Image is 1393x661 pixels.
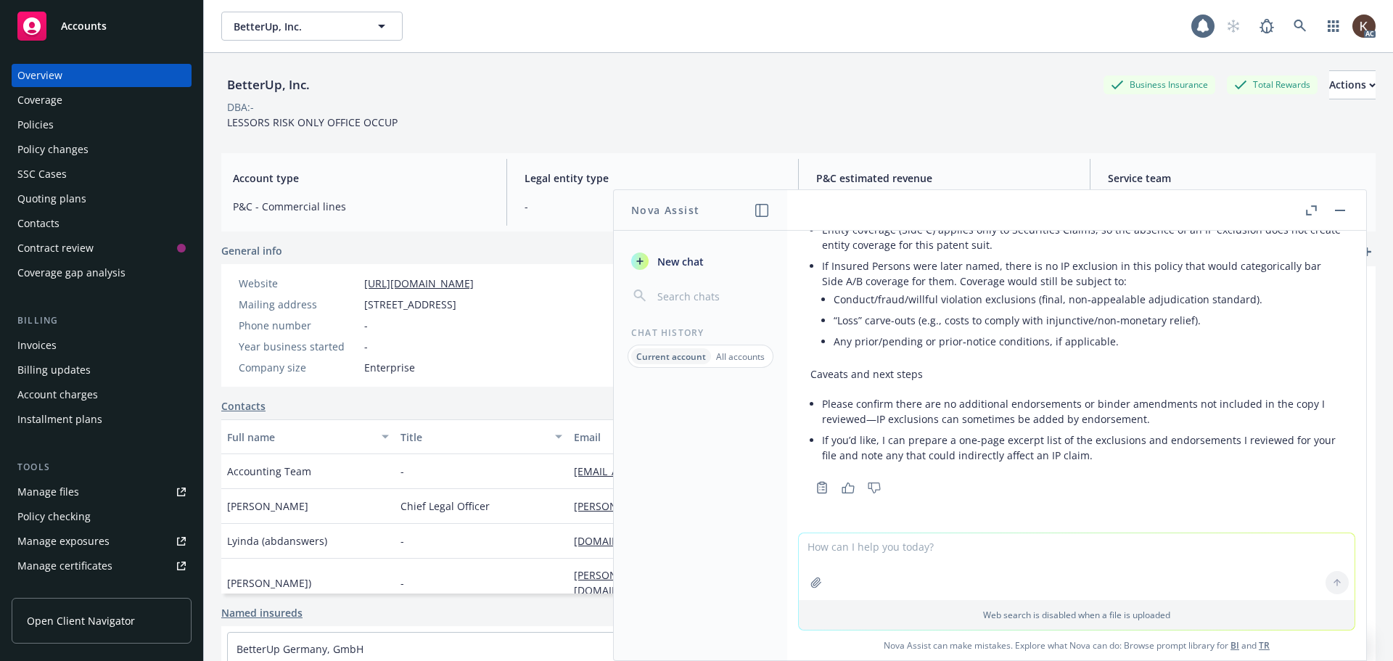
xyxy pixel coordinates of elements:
div: Invoices [17,334,57,357]
span: - [525,199,781,214]
p: Web search is disabled when a file is uploaded [808,609,1346,621]
a: Accounts [12,6,192,46]
div: Company size [239,360,358,375]
span: BetterUp, Inc. [234,19,359,34]
a: SSC Cases [12,163,192,186]
a: Policies [12,113,192,136]
span: Legal entity type [525,171,781,186]
div: Account charges [17,383,98,406]
a: Quoting plans [12,187,192,210]
span: New chat [654,254,704,269]
p: Current account [636,350,706,363]
span: P&C - Commercial lines [233,199,489,214]
a: Named insureds [221,605,303,620]
div: Quoting plans [17,187,86,210]
button: Thumbs down [863,477,886,498]
a: Switch app [1319,12,1348,41]
div: Business Insurance [1104,75,1215,94]
button: Email [568,419,857,454]
li: Any prior/pending or prior‑notice conditions, if applicable. [834,331,1343,352]
div: Email [574,430,835,445]
a: Policy checking [12,505,192,528]
span: Service team [1108,171,1364,186]
a: Start snowing [1219,12,1248,41]
div: Policies [17,113,54,136]
a: Coverage [12,89,192,112]
a: [URL][DOMAIN_NAME] [364,276,474,290]
li: Conduct/fraud/willful violation exclusions (final, non‑appealable adjudication standard). [834,289,1343,310]
li: If Insured Persons were later named, there is no IP exclusion in this policy that would categoric... [822,255,1343,355]
span: Account type [233,171,489,186]
button: Full name [221,419,395,454]
li: Please confirm there are no additional endorsements or binder amendments not included in the copy... [822,393,1343,430]
button: BetterUp, Inc. [221,12,403,41]
div: Year business started [239,339,358,354]
div: Title [400,430,546,445]
a: [PERSON_NAME][EMAIL_ADDRESS][PERSON_NAME][DOMAIN_NAME] [574,568,823,597]
div: Billing [12,313,192,328]
a: Policy changes [12,138,192,161]
button: Title [395,419,568,454]
li: If you’d like, I can prepare a one-page excerpt list of the exclusions and endorsements I reviewe... [822,430,1343,466]
div: Policy checking [17,505,91,528]
a: Report a Bug [1252,12,1281,41]
span: - [400,533,404,549]
a: Search [1286,12,1315,41]
svg: Copy to clipboard [815,481,829,494]
div: Phone number [239,318,358,333]
span: Accounts [61,20,107,32]
span: Chief Legal Officer [400,498,490,514]
a: Manage certificates [12,554,192,578]
div: Manage exposures [17,530,110,553]
div: SSC Cases [17,163,67,186]
a: BI [1230,639,1239,652]
div: Coverage gap analysis [17,261,126,284]
div: Tools [12,460,192,475]
div: BetterUp, Inc. [221,75,316,94]
a: BetterUp Germany, GmbH [237,642,363,656]
div: DBA: - [227,99,254,115]
a: Manage exposures [12,530,192,553]
li: Entity coverage (Side C) applies only to Securities Claims, so the absence of an IP exclusion doe... [822,219,1343,255]
span: [STREET_ADDRESS] [364,297,456,312]
div: Billing updates [17,358,91,382]
div: Actions [1329,71,1376,99]
a: add [1358,243,1376,260]
a: [PERSON_NAME][EMAIL_ADDRESS][DOMAIN_NAME] [574,499,837,513]
div: Full name [227,430,373,445]
div: Manage certificates [17,554,112,578]
span: Lyinda (abdanswers) [227,533,327,549]
span: P&C estimated revenue [816,171,1072,186]
span: Nova Assist can make mistakes. Explore what Nova can do: Browse prompt library for and [793,631,1360,660]
span: - [400,464,404,479]
input: Search chats [654,286,770,306]
a: Manage files [12,480,192,504]
div: Manage files [17,480,79,504]
span: - [364,339,368,354]
li: “Loss” carve-outs (e.g., costs to comply with injunctive/non‑monetary relief). [834,310,1343,331]
a: Invoices [12,334,192,357]
a: Contract review [12,237,192,260]
a: Manage claims [12,579,192,602]
div: Total Rewards [1227,75,1318,94]
div: Contacts [17,212,59,235]
div: Contract review [17,237,94,260]
div: Manage claims [17,579,91,602]
span: - [400,575,404,591]
p: Caveats and next steps [810,366,1343,382]
img: photo [1352,15,1376,38]
span: Accounting Team [227,464,311,479]
a: Coverage gap analysis [12,261,192,284]
button: New chat [625,248,776,274]
a: Contacts [221,398,266,414]
a: Account charges [12,383,192,406]
a: TR [1259,639,1270,652]
span: Open Client Navigator [27,613,135,628]
span: [PERSON_NAME] [227,498,308,514]
a: Billing updates [12,358,192,382]
a: [EMAIL_ADDRESS][DOMAIN_NAME] [574,464,755,478]
a: [DOMAIN_NAME][EMAIL_ADDRESS][DOMAIN_NAME] [574,534,839,548]
a: Contacts [12,212,192,235]
div: Mailing address [239,297,358,312]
